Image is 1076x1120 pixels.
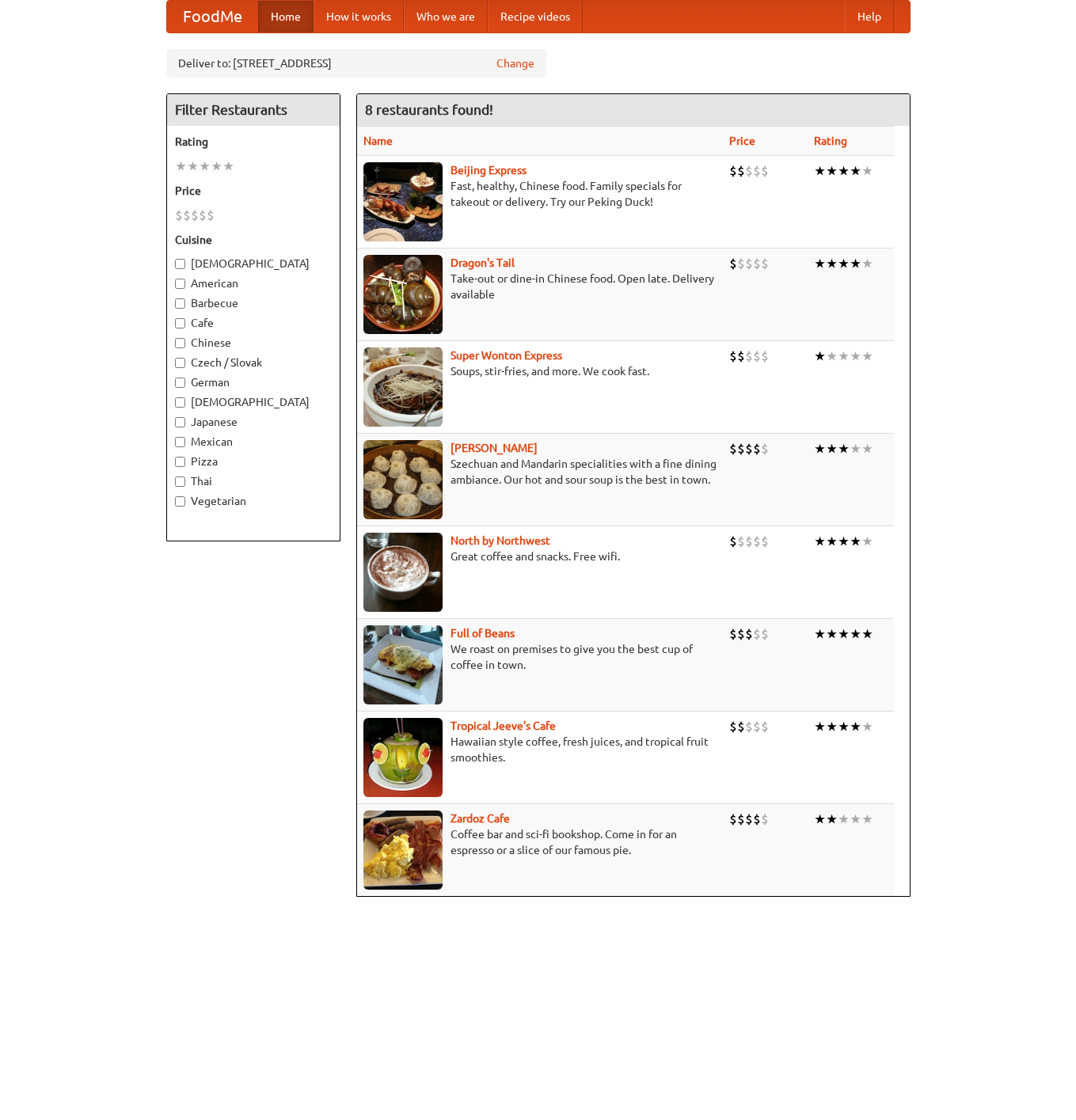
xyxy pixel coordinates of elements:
[363,718,443,797] img: jeeves.jpg
[175,256,332,271] label: [DEMOGRAPHIC_DATA]
[729,811,737,828] li: $
[363,135,393,147] a: Name
[838,440,850,457] li: ★
[199,207,207,224] li: $
[729,255,737,272] li: $
[451,627,515,640] a: Full of Beans
[753,625,761,643] li: $
[761,811,769,828] li: $
[363,549,717,564] p: Great coffee and snacks. Free wifi.
[175,338,185,348] input: Chinese
[745,440,753,457] li: $
[451,442,538,454] a: [PERSON_NAME]
[753,347,761,365] li: $
[826,255,838,272] li: ★
[838,625,850,643] li: ★
[861,718,873,735] li: ★
[761,718,769,735] li: $
[451,256,515,269] a: Dragon's Tail
[167,1,258,32] a: FoodMe
[814,533,826,550] li: ★
[737,255,745,272] li: $
[451,534,550,547] b: North by Northwest
[187,158,199,175] li: ★
[729,135,755,147] a: Price
[175,275,332,291] label: American
[737,625,745,643] li: $
[826,347,838,365] li: ★
[850,718,861,735] li: ★
[363,178,717,210] p: Fast, healthy, Chinese food. Family specials for takeout or delivery. Try our Peking Duck!
[363,347,443,427] img: superwonton.jpg
[175,232,332,248] h5: Cuisine
[175,318,185,328] input: Cafe
[175,397,185,408] input: [DEMOGRAPHIC_DATA]
[826,811,838,828] li: ★
[363,271,717,302] p: Take-out or dine-in Chinese food. Open late. Delivery available
[363,734,717,765] p: Hawaiian style coffee, fresh juices, and tropical fruit smoothies.
[826,440,838,457] li: ★
[745,625,753,643] li: $
[363,811,443,890] img: zardoz.jpg
[175,394,332,410] label: [DEMOGRAPHIC_DATA]
[175,437,185,447] input: Mexican
[363,162,443,241] img: beijing.jpg
[175,158,187,175] li: ★
[826,718,838,735] li: ★
[861,347,873,365] li: ★
[488,1,583,32] a: Recipe videos
[199,158,211,175] li: ★
[175,183,332,199] h5: Price
[363,625,443,704] img: beans.jpg
[838,162,850,180] li: ★
[175,295,332,311] label: Barbecue
[850,255,861,272] li: ★
[826,162,838,180] li: ★
[761,440,769,457] li: $
[838,347,850,365] li: ★
[729,440,737,457] li: $
[838,811,850,828] li: ★
[814,811,826,828] li: ★
[737,811,745,828] li: $
[175,298,185,309] input: Barbecue
[814,440,826,457] li: ★
[175,454,332,469] label: Pizza
[737,440,745,457] li: $
[729,718,737,735] li: $
[845,1,894,32] a: Help
[175,417,185,427] input: Japanese
[183,207,191,224] li: $
[451,719,556,732] a: Tropical Jeeve's Cafe
[850,440,861,457] li: ★
[207,207,215,224] li: $
[850,625,861,643] li: ★
[850,347,861,365] li: ★
[753,533,761,550] li: $
[737,718,745,735] li: $
[363,826,717,858] p: Coffee bar and sci-fi bookshop. Come in for an espresso or a slice of our famous pie.
[745,255,753,272] li: $
[745,162,753,180] li: $
[814,255,826,272] li: ★
[211,158,222,175] li: ★
[761,162,769,180] li: $
[175,207,183,224] li: $
[861,625,873,643] li: ★
[222,158,234,175] li: ★
[814,135,847,147] a: Rating
[861,811,873,828] li: ★
[363,363,717,379] p: Soups, stir-fries, and more. We cook fast.
[451,349,562,362] b: Super Wonton Express
[175,279,185,289] input: American
[838,533,850,550] li: ★
[363,440,443,519] img: shandong.jpg
[167,94,340,126] h4: Filter Restaurants
[451,812,510,825] a: Zardoz Cafe
[745,533,753,550] li: $
[761,625,769,643] li: $
[737,347,745,365] li: $
[745,718,753,735] li: $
